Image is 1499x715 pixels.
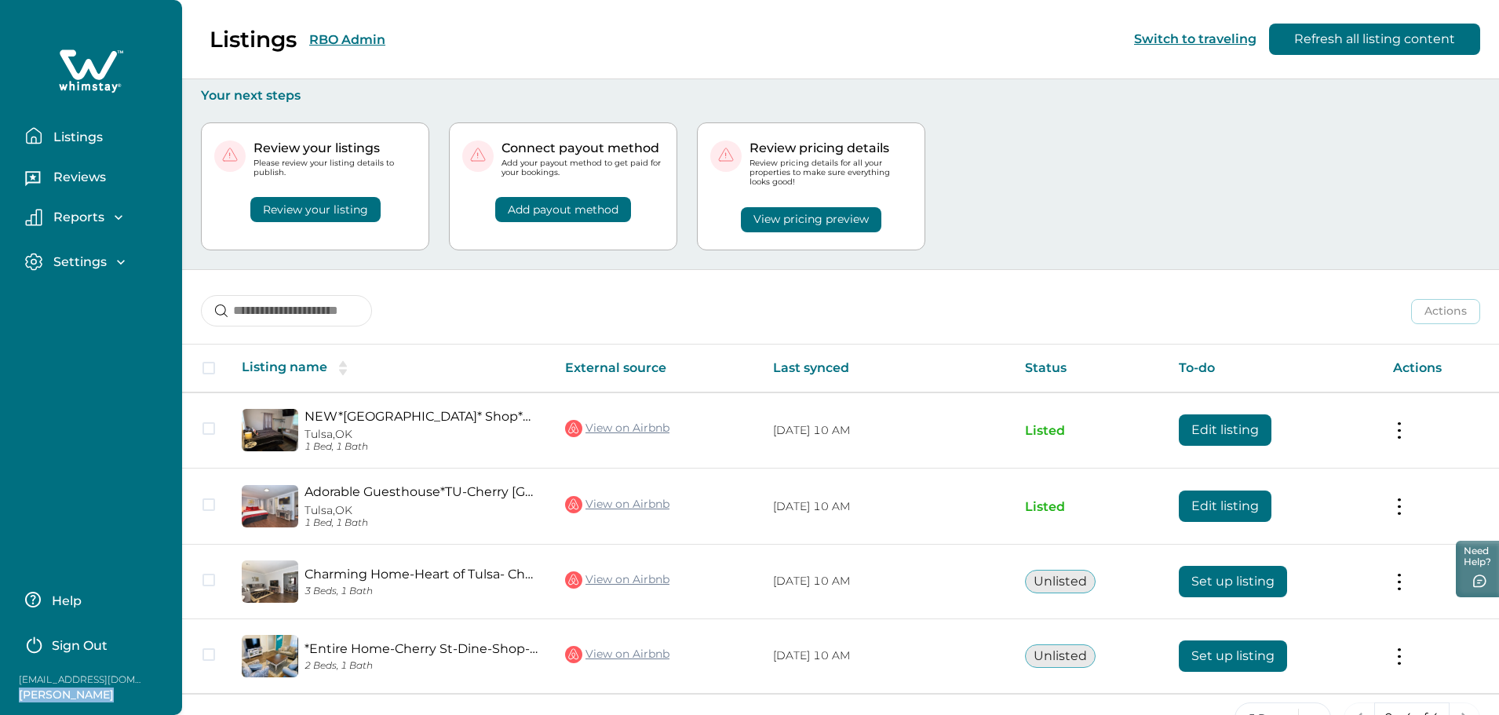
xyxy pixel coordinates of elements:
a: View on Airbnb [565,418,669,439]
p: Add your payout method to get paid for your bookings. [501,159,664,177]
button: Add payout method [495,197,631,222]
p: [EMAIL_ADDRESS][DOMAIN_NAME] [19,672,144,688]
button: sorting [327,360,359,376]
p: 2 Beds, 1 Bath [305,660,540,672]
p: 1 Bed, 1 Bath [305,517,540,529]
a: Charming Home-Heart of Tulsa- Cherry St-Expo-11th [305,567,540,582]
th: Status [1012,345,1166,392]
p: Listed [1025,423,1154,439]
a: View on Airbnb [565,644,669,665]
img: propertyImage_Charming Home-Heart of Tulsa- Cherry St-Expo-11th [242,560,298,603]
a: NEW*[GEOGRAPHIC_DATA]* Shop*Dine* Rt 66 [305,409,540,424]
th: Listing name [229,345,553,392]
button: Unlisted [1025,644,1096,668]
button: Set up listing [1179,640,1287,672]
p: Listings [210,26,297,53]
button: Set up listing [1179,566,1287,597]
p: [DATE] 10 AM [773,423,1000,439]
button: Refresh all listing content [1269,24,1480,55]
p: Your next steps [201,88,1480,104]
button: RBO Admin [309,32,385,47]
p: Reviews [49,170,106,185]
img: propertyImage_Adorable Guesthouse*TU-Cherry St-Expo-Downtown-11t [242,485,298,527]
button: Switch to traveling [1134,31,1256,46]
a: Adorable Guesthouse*TU-Cherry [GEOGRAPHIC_DATA]-[GEOGRAPHIC_DATA]-11t [305,484,540,499]
p: Help [47,593,82,609]
th: To-do [1166,345,1380,392]
p: Tulsa, OK [305,504,540,517]
img: propertyImage_NEW*Cherry St Little Bliss House* Shop*Dine* Rt 66 [242,409,298,451]
a: View on Airbnb [565,494,669,515]
button: Reports [25,209,170,226]
th: Last synced [760,345,1012,392]
p: Review your listings [253,140,416,156]
th: Actions [1380,345,1499,392]
p: Please review your listing details to publish. [253,159,416,177]
p: [DATE] 10 AM [773,648,1000,664]
p: [PERSON_NAME] [19,688,144,703]
button: Reviews [25,164,170,195]
button: View pricing preview [741,207,881,232]
button: Settings [25,253,170,271]
p: 1 Bed, 1 Bath [305,441,540,453]
p: Sign Out [52,638,108,654]
button: Review your listing [250,197,381,222]
p: Review pricing details for all your properties to make sure everything looks good! [749,159,912,188]
button: Help [25,584,164,615]
p: 3 Beds, 1 Bath [305,585,540,597]
p: Settings [49,254,107,270]
p: Reports [49,210,104,225]
th: External source [553,345,760,392]
button: Edit listing [1179,491,1271,522]
img: propertyImage_*Entire Home-Cherry St-Dine-Shop-Nightlife-11th st [242,635,298,677]
button: Edit listing [1179,414,1271,446]
p: Listings [49,130,103,145]
p: [DATE] 10 AM [773,499,1000,515]
button: Listings [25,120,170,151]
p: [DATE] 10 AM [773,574,1000,589]
p: Review pricing details [749,140,912,156]
a: View on Airbnb [565,570,669,590]
p: Listed [1025,499,1154,515]
a: *Entire Home-Cherry St-Dine-Shop-Nightlife-11th st [305,641,540,656]
button: Unlisted [1025,570,1096,593]
p: Tulsa, OK [305,428,540,441]
button: Actions [1411,299,1480,324]
p: Connect payout method [501,140,664,156]
button: Sign Out [25,628,164,659]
